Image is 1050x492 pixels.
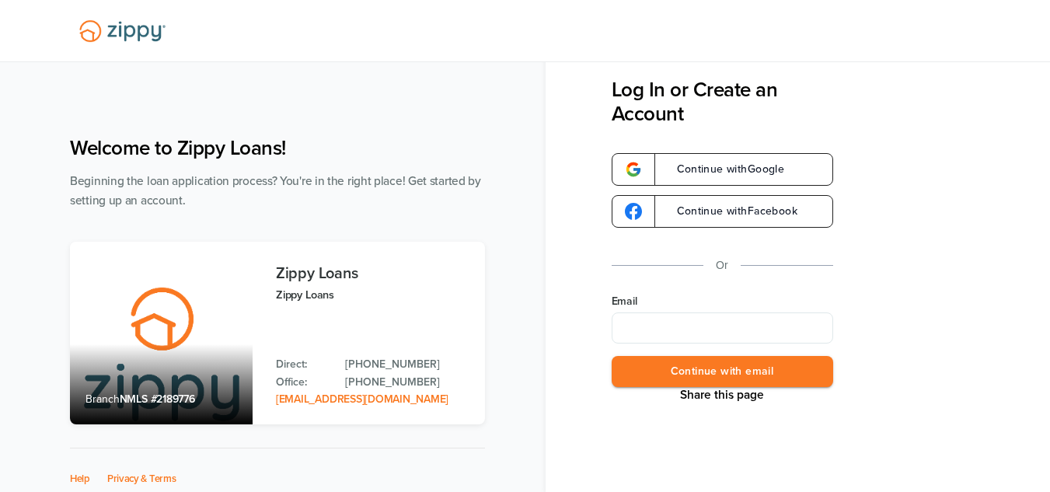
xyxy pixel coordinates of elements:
[661,206,797,217] span: Continue with Facebook
[625,203,642,220] img: google-logo
[276,265,469,282] h3: Zippy Loans
[85,393,120,406] span: Branch
[276,393,448,406] a: Email Address: zippyguide@zippymh.com
[70,174,481,208] span: Beginning the loan application process? You're in the right place! Get started by setting up an a...
[612,356,833,388] button: Continue with email
[716,256,728,275] p: Or
[120,393,195,406] span: NMLS #2189776
[70,13,175,49] img: Lender Logo
[70,136,485,160] h1: Welcome to Zippy Loans!
[612,78,833,126] h3: Log In or Create an Account
[276,356,330,373] p: Direct:
[612,153,833,186] a: google-logoContinue withGoogle
[276,374,330,391] p: Office:
[107,473,176,485] a: Privacy & Terms
[612,312,833,344] input: Email Address
[276,286,469,304] p: Zippy Loans
[70,473,90,485] a: Help
[345,374,469,391] a: Office Phone: 512-975-2947
[612,294,833,309] label: Email
[625,161,642,178] img: google-logo
[675,387,769,403] button: Share This Page
[345,356,469,373] a: Direct Phone: 512-975-2947
[661,164,785,175] span: Continue with Google
[612,195,833,228] a: google-logoContinue withFacebook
